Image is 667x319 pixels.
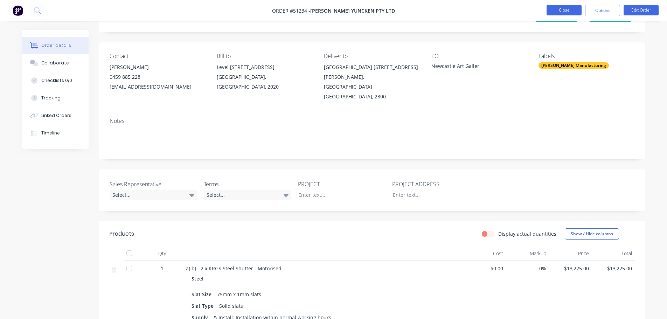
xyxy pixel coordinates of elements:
[216,301,246,311] div: Solid slats
[161,265,164,272] span: 1
[110,190,197,200] div: Select...
[463,247,506,261] div: Cost
[539,62,609,69] div: [PERSON_NAME] Manufacturing
[324,62,420,102] div: [GEOGRAPHIC_DATA] [STREET_ADDRESS][PERSON_NAME],[GEOGRAPHIC_DATA] , [GEOGRAPHIC_DATA], 2300
[110,62,206,92] div: [PERSON_NAME] 0459 885 228 [EMAIL_ADDRESS][DOMAIN_NAME]
[392,180,480,188] label: PROJECT ADDRESS
[498,230,556,237] label: Display actual quantities
[509,265,546,272] span: 0%
[110,62,206,72] div: [PERSON_NAME]
[549,247,592,261] div: Price
[22,37,89,54] button: Order details
[539,53,634,60] div: Labels
[592,247,635,261] div: Total
[431,62,519,72] div: Newcastle Art Galler
[110,82,206,92] div: [EMAIL_ADDRESS][DOMAIN_NAME]
[22,54,89,72] button: Collaborate
[110,74,140,80] span: 0459 885 228
[41,77,72,84] div: Checklists 0/0
[466,265,503,272] span: $0.00
[141,247,183,261] div: Qty
[22,72,89,89] button: Checklists 0/0
[22,107,89,124] button: Linked Orders
[22,124,89,142] button: Timeline
[217,62,313,72] div: Level [STREET_ADDRESS]
[214,289,264,299] div: 75mm x 1mm slats
[217,72,313,92] div: [GEOGRAPHIC_DATA], [GEOGRAPHIC_DATA], 2020
[204,180,291,188] label: Terms
[41,60,69,66] div: Collaborate
[595,265,632,272] span: $13,225.00
[110,180,197,188] label: Sales Representative
[565,228,619,240] button: Show / Hide columns
[324,82,420,102] div: [GEOGRAPHIC_DATA] , [GEOGRAPHIC_DATA], 2300
[324,62,420,82] div: [GEOGRAPHIC_DATA] [STREET_ADDRESS][PERSON_NAME],
[298,180,385,188] label: PROJECT
[192,289,214,299] div: Slat Size
[324,53,420,60] div: Deliver to
[204,190,291,200] div: Select...
[41,130,60,136] div: Timeline
[547,5,582,15] button: Close
[431,53,527,60] div: PO
[186,265,282,272] span: a) b) - 2 x KRGS Steel Shutter - Motorised
[110,118,635,124] div: Notes
[192,301,216,311] div: Slat Type
[272,7,310,14] span: Order #51234 -
[13,5,23,16] img: Factory
[110,53,206,60] div: Contact
[41,42,71,49] div: Order details
[506,247,549,261] div: Markup
[22,89,89,107] button: Tracking
[41,95,61,101] div: Tracking
[41,112,71,119] div: Linked Orders
[552,265,589,272] span: $13,225.00
[217,53,313,60] div: Bill to
[217,62,313,92] div: Level [STREET_ADDRESS][GEOGRAPHIC_DATA], [GEOGRAPHIC_DATA], 2020
[310,7,395,14] span: [PERSON_NAME] Yuncken Pty Ltd
[585,5,620,16] button: Options
[110,230,134,238] div: Products
[624,5,659,15] button: Edit Order
[192,273,206,284] div: Steel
